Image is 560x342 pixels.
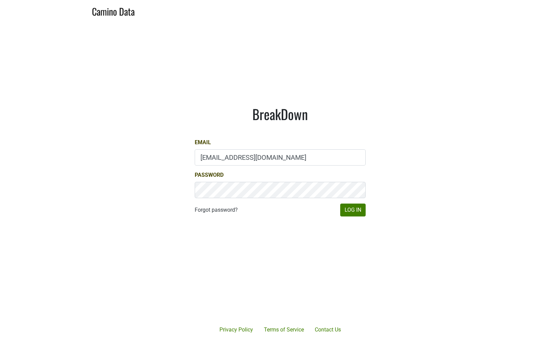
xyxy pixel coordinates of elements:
[309,323,346,337] a: Contact Us
[195,171,224,179] label: Password
[195,206,238,214] a: Forgot password?
[340,204,366,216] button: Log In
[195,106,366,122] h1: BreakDown
[195,138,211,147] label: Email
[258,323,309,337] a: Terms of Service
[214,323,258,337] a: Privacy Policy
[92,3,135,19] a: Camino Data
